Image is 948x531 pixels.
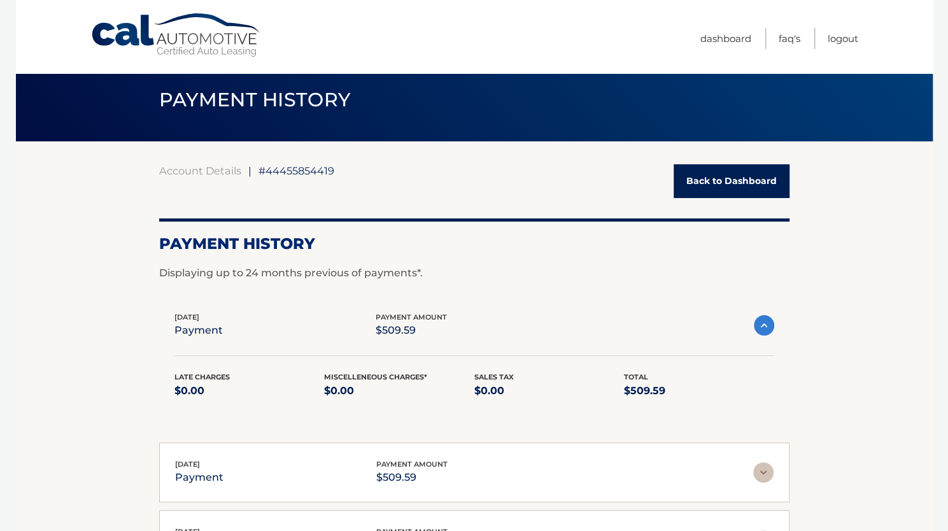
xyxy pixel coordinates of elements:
[624,382,774,400] p: $509.59
[700,28,751,49] a: Dashboard
[376,469,448,486] p: $509.59
[474,372,514,381] span: Sales Tax
[258,164,334,177] span: #44455854419
[159,265,789,281] p: Displaying up to 24 months previous of payments*.
[159,234,789,253] h2: Payment History
[753,462,774,483] img: accordion-rest.svg
[324,372,427,381] span: Miscelleneous Charges*
[174,313,199,322] span: [DATE]
[376,322,447,339] p: $509.59
[248,164,251,177] span: |
[779,28,800,49] a: FAQ's
[174,322,223,339] p: payment
[159,164,241,177] a: Account Details
[376,313,447,322] span: payment amount
[474,382,625,400] p: $0.00
[175,460,200,469] span: [DATE]
[754,315,774,336] img: accordion-active.svg
[159,88,351,111] span: PAYMENT HISTORY
[624,372,648,381] span: Total
[175,469,223,486] p: payment
[828,28,858,49] a: Logout
[324,382,474,400] p: $0.00
[174,382,325,400] p: $0.00
[90,13,262,58] a: Cal Automotive
[376,460,448,469] span: payment amount
[174,372,230,381] span: Late Charges
[674,164,789,198] a: Back to Dashboard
